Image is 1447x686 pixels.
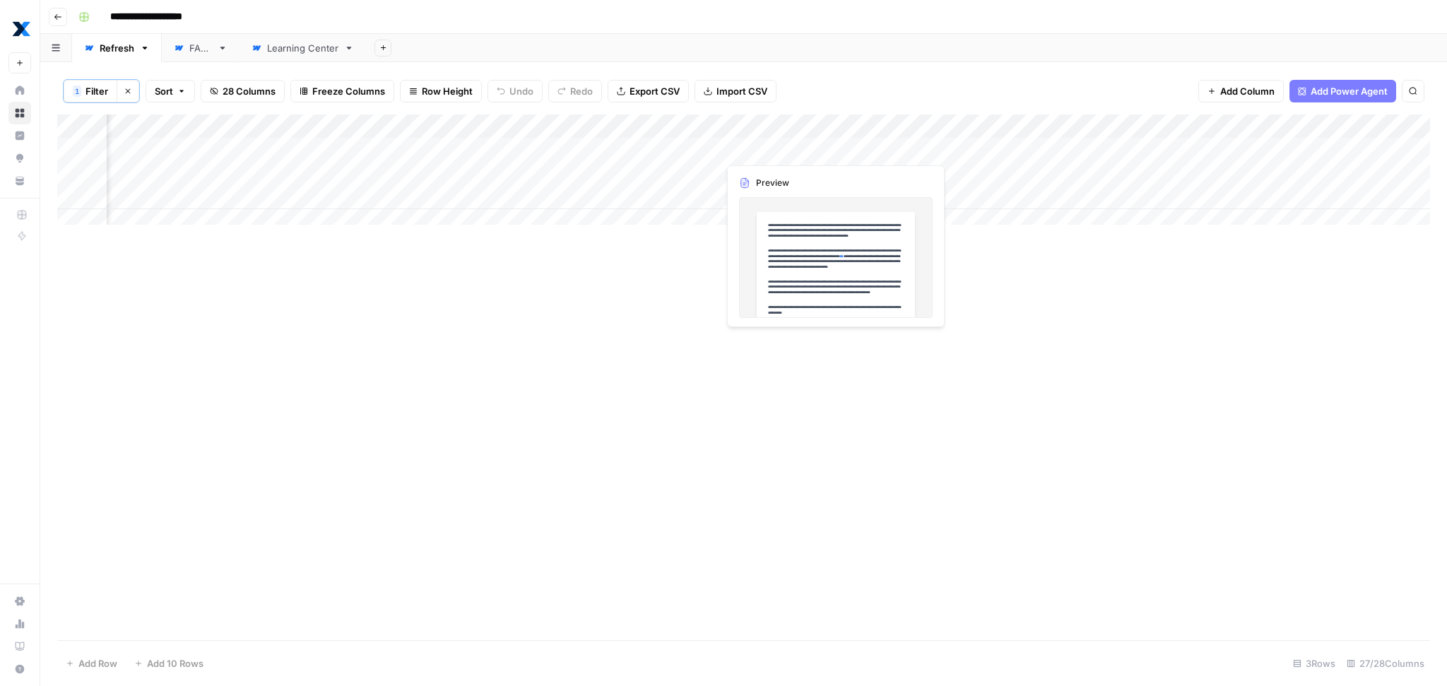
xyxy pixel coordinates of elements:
button: 1Filter [64,80,117,102]
a: Settings [8,590,31,613]
span: Row Height [422,84,473,98]
span: Sort [155,84,173,98]
a: Insights [8,124,31,147]
div: Refresh [100,41,134,55]
a: Browse [8,102,31,124]
button: Add Column [1198,80,1284,102]
button: Add Power Agent [1289,80,1396,102]
a: Opportunities [8,147,31,170]
div: Learning Center [267,41,338,55]
a: Learning Hub [8,635,31,658]
span: 28 Columns [223,84,276,98]
span: Import CSV [716,84,767,98]
div: 3 Rows [1287,652,1341,675]
button: Sort [146,80,195,102]
span: Add Power Agent [1311,84,1388,98]
div: 27/28 Columns [1341,652,1430,675]
span: Export CSV [630,84,680,98]
span: Add Row [78,656,117,670]
button: Workspace: MaintainX [8,11,31,47]
button: Row Height [400,80,482,102]
a: Usage [8,613,31,635]
button: Add 10 Rows [126,652,212,675]
span: Filter [85,84,108,98]
button: Freeze Columns [290,80,394,102]
span: Add 10 Rows [147,656,203,670]
span: Redo [570,84,593,98]
span: Undo [509,84,533,98]
span: Freeze Columns [312,84,385,98]
a: Refresh [72,34,162,62]
button: Add Row [57,652,126,675]
a: Home [8,79,31,102]
button: Export CSV [608,80,689,102]
div: FAQs [189,41,212,55]
a: Learning Center [240,34,366,62]
a: Your Data [8,170,31,192]
span: 1 [75,85,79,97]
img: MaintainX Logo [8,16,34,42]
a: FAQs [162,34,240,62]
button: Help + Support [8,658,31,680]
button: Import CSV [695,80,776,102]
button: Undo [488,80,543,102]
button: 28 Columns [201,80,285,102]
button: Redo [548,80,602,102]
span: Add Column [1220,84,1275,98]
div: 1 [73,85,81,97]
